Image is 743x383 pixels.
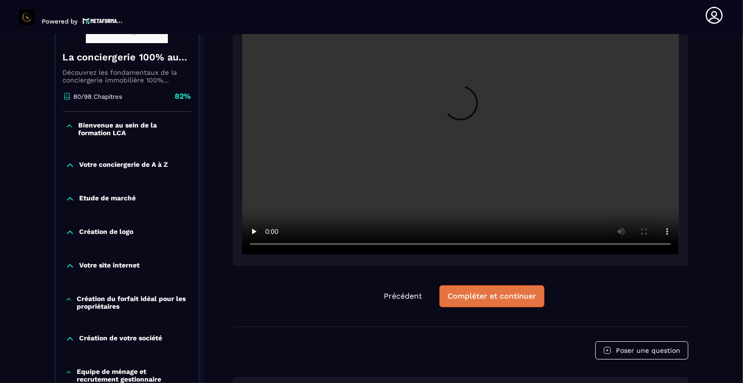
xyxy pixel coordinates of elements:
button: Poser une question [595,341,688,360]
p: Création du forfait idéal pour les propriétaires [77,295,189,310]
p: Bienvenue au sein de la formation LCA [78,121,189,137]
img: logo [83,17,123,25]
p: Equipe de ménage et recrutement gestionnaire [77,368,189,383]
img: logo-branding [19,10,35,25]
button: Précédent [376,286,430,307]
div: Compléter et continuer [448,291,536,301]
p: Etude de marché [80,194,136,204]
p: 82% [175,91,191,102]
p: Découvrez les fondamentaux de la conciergerie immobilière 100% automatisée. Cette formation est c... [63,69,191,84]
p: Powered by [42,18,78,25]
p: Votre conciergerie de A à Z [80,161,168,170]
button: Compléter et continuer [439,285,544,307]
p: 80/98 Chapitres [74,93,123,100]
p: Votre site internet [80,261,140,271]
h4: La conciergerie 100% automatisée [63,50,191,64]
p: Création de votre société [80,334,163,344]
p: Création de logo [80,228,134,237]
